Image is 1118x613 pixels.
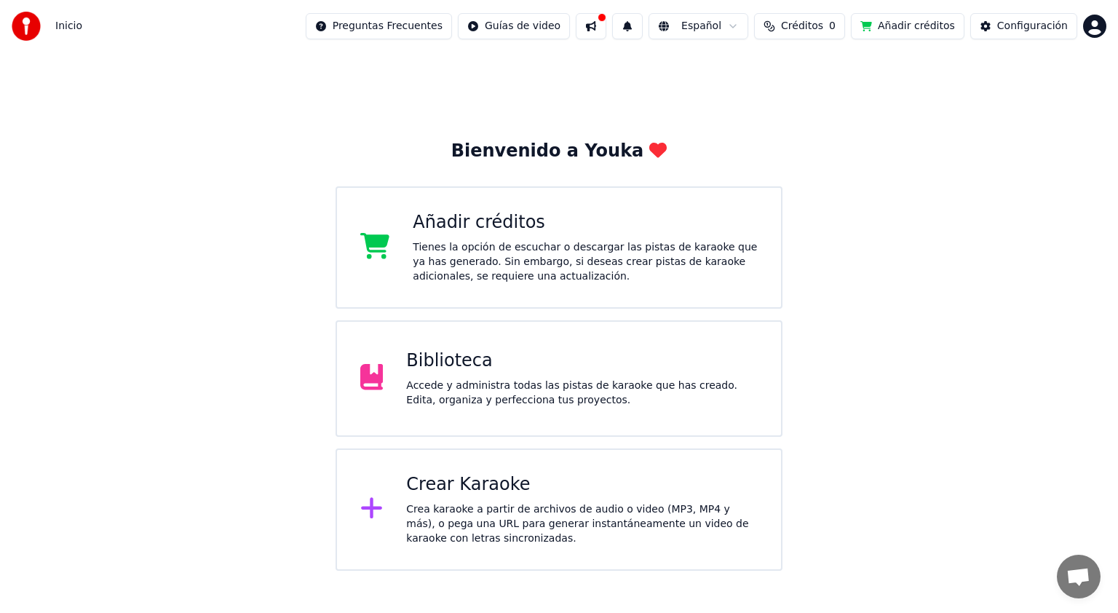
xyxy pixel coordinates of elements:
div: Tienes la opción de escuchar o descargar las pistas de karaoke que ya has generado. Sin embargo, ... [413,240,758,284]
div: Configuración [997,19,1068,33]
button: Configuración [970,13,1077,39]
div: Bienvenido a Youka [451,140,667,163]
button: Añadir créditos [851,13,964,39]
div: Añadir créditos [413,211,758,234]
button: Créditos0 [754,13,845,39]
span: Créditos [781,19,823,33]
img: youka [12,12,41,41]
div: Crea karaoke a partir de archivos de audio o video (MP3, MP4 y más), o pega una URL para generar ... [406,502,758,546]
span: Inicio [55,19,82,33]
button: Preguntas Frecuentes [306,13,452,39]
button: Guías de video [458,13,570,39]
div: Biblioteca [406,349,758,373]
span: 0 [829,19,836,33]
nav: breadcrumb [55,19,82,33]
div: Chat abierto [1057,555,1101,598]
div: Accede y administra todas las pistas de karaoke que has creado. Edita, organiza y perfecciona tus... [406,379,758,408]
div: Crear Karaoke [406,473,758,497]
